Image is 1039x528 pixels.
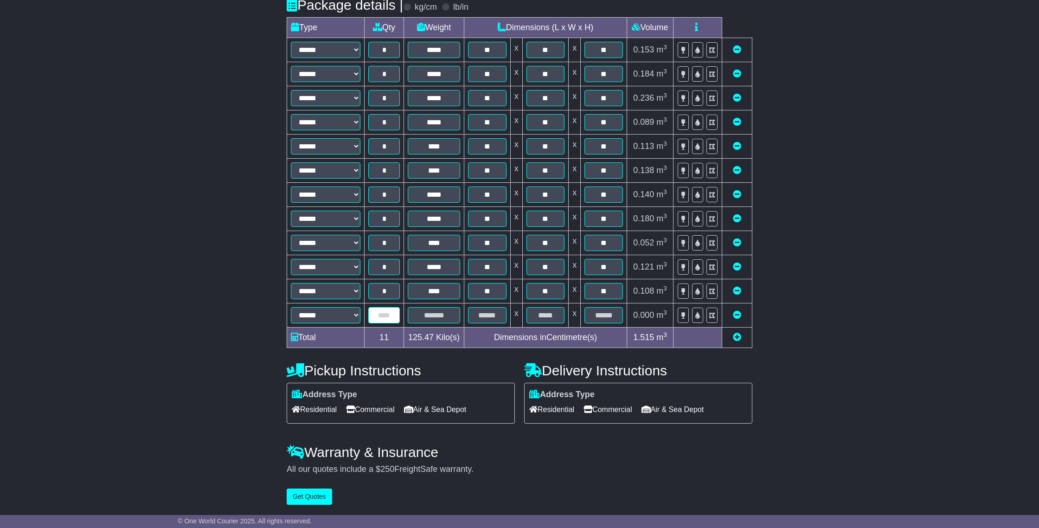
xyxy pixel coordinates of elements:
span: 0.108 [633,286,654,296]
td: x [569,62,581,86]
td: x [569,231,581,255]
span: © One World Courier 2025. All rights reserved. [178,517,312,525]
a: Remove this item [733,69,741,78]
td: Weight [404,18,464,38]
h4: Delivery Instructions [524,363,752,378]
span: Residential [529,402,574,417]
td: x [510,255,522,279]
span: 0.113 [633,142,654,151]
span: 0.052 [633,238,654,247]
sup: 3 [663,92,667,99]
a: Remove this item [733,142,741,151]
div: All our quotes include a $ FreightSafe warranty. [287,464,752,475]
td: Dimensions (L x W x H) [464,18,627,38]
label: lb/in [453,2,468,13]
a: Remove this item [733,286,741,296]
td: x [569,255,581,279]
span: 0.153 [633,45,654,54]
span: m [656,214,667,223]
h4: Pickup Instructions [287,363,515,378]
span: 0.140 [633,190,654,199]
td: x [569,207,581,231]
span: 0.089 [633,117,654,127]
span: m [656,333,667,342]
td: x [569,303,581,328]
td: x [510,279,522,303]
td: Qty [365,18,404,38]
span: m [656,286,667,296]
span: Residential [292,402,337,417]
td: x [569,135,581,159]
td: x [510,231,522,255]
td: x [510,207,522,231]
span: Commercial [584,402,632,417]
h4: Warranty & Insurance [287,444,752,460]
sup: 3 [663,237,667,244]
td: x [510,38,522,62]
td: 11 [365,328,404,348]
sup: 3 [663,309,667,316]
sup: 3 [663,285,667,292]
a: Remove this item [733,117,741,127]
a: Add new item [733,333,741,342]
span: m [656,166,667,175]
a: Remove this item [733,310,741,320]
a: Remove this item [733,190,741,199]
td: Type [287,18,365,38]
span: m [656,93,667,103]
span: Air & Sea Depot [404,402,467,417]
td: x [569,159,581,183]
td: x [569,86,581,110]
td: x [569,279,581,303]
a: Remove this item [733,262,741,271]
td: x [510,135,522,159]
a: Remove this item [733,214,741,223]
td: Dimensions in Centimetre(s) [464,328,627,348]
sup: 3 [663,140,667,147]
td: x [510,62,522,86]
span: 250 [380,464,394,474]
span: Commercial [346,402,394,417]
sup: 3 [663,212,667,219]
td: x [569,110,581,135]
sup: 3 [663,68,667,75]
span: m [656,310,667,320]
td: x [569,183,581,207]
span: Air & Sea Depot [641,402,704,417]
td: x [510,110,522,135]
span: m [656,142,667,151]
sup: 3 [663,188,667,195]
span: m [656,45,667,54]
sup: 3 [663,164,667,171]
span: m [656,238,667,247]
a: Remove this item [733,93,741,103]
sup: 3 [663,331,667,338]
span: 0.000 [633,310,654,320]
td: Total [287,328,365,348]
span: 0.180 [633,214,654,223]
a: Remove this item [733,238,741,247]
span: 0.236 [633,93,654,103]
td: x [510,303,522,328]
td: Kilo(s) [404,328,464,348]
label: Address Type [529,390,595,400]
button: Get Quotes [287,489,332,505]
span: 125.47 [408,333,434,342]
span: m [656,262,667,271]
span: 0.121 [633,262,654,271]
td: x [510,159,522,183]
td: Volume [627,18,673,38]
td: x [510,183,522,207]
label: Address Type [292,390,357,400]
td: x [569,38,581,62]
span: 0.138 [633,166,654,175]
span: m [656,190,667,199]
span: 0.184 [633,69,654,78]
span: m [656,117,667,127]
sup: 3 [663,44,667,51]
a: Remove this item [733,45,741,54]
sup: 3 [663,116,667,123]
td: x [510,86,522,110]
span: m [656,69,667,78]
label: kg/cm [415,2,437,13]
